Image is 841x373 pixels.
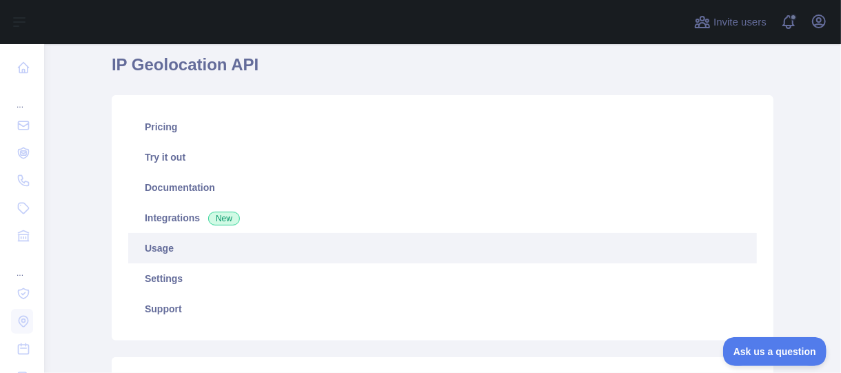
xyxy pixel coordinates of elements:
[128,233,757,263] a: Usage
[128,112,757,142] a: Pricing
[713,14,767,30] span: Invite users
[11,83,33,110] div: ...
[208,212,240,225] span: New
[128,294,757,324] a: Support
[723,337,827,366] iframe: Toggle Customer Support
[691,11,769,33] button: Invite users
[128,172,757,203] a: Documentation
[128,142,757,172] a: Try it out
[112,54,773,87] h1: IP Geolocation API
[128,263,757,294] a: Settings
[11,251,33,279] div: ...
[128,203,757,233] a: Integrations New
